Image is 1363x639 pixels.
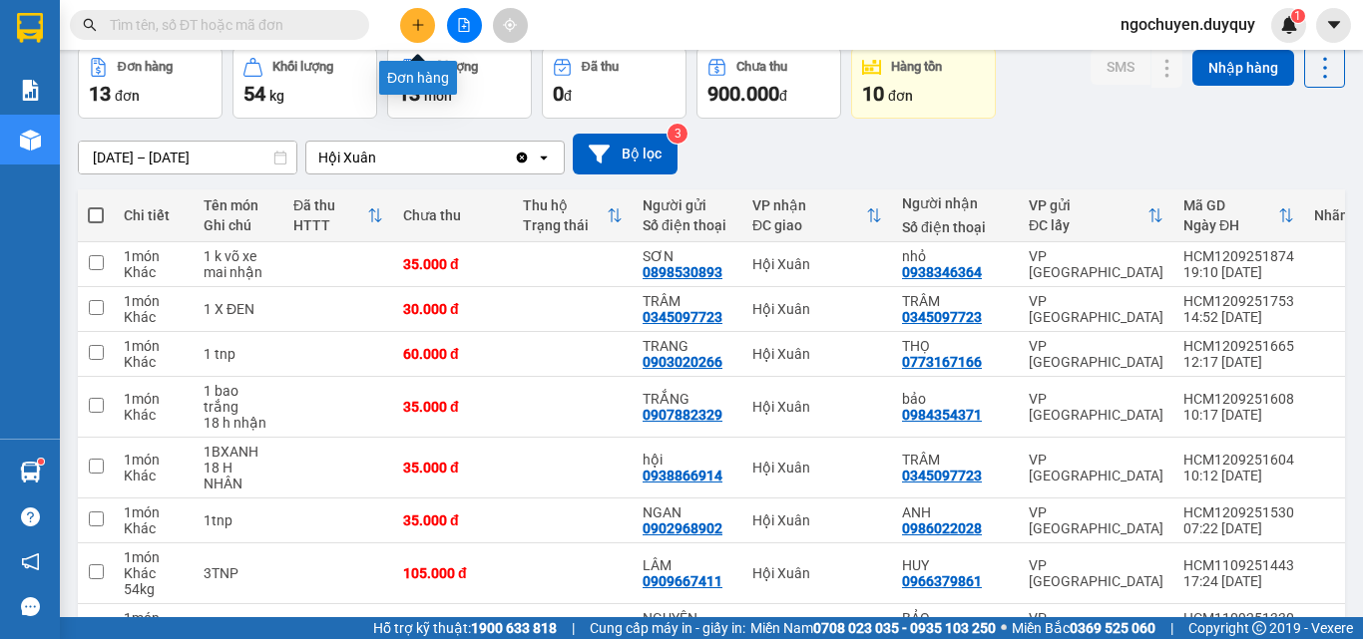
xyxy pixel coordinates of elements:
div: 1 món [124,610,184,626]
div: Người gửi [643,197,732,213]
div: ĐC giao [752,217,866,233]
div: Số điện thoại [643,217,732,233]
div: 1BXANH [204,444,273,460]
div: HCM1209251604 [1183,452,1294,468]
div: 1 món [124,452,184,468]
img: solution-icon [20,80,41,101]
div: Chưa thu [403,207,503,223]
div: 18 h nhận [204,415,273,431]
div: VP [GEOGRAPHIC_DATA] [1029,293,1163,325]
div: 19:10 [DATE] [1183,264,1294,280]
div: THỌ [902,338,1009,354]
div: TRÂM [643,293,732,309]
div: Thu hộ [523,197,607,213]
th: Toggle SortBy [283,189,393,242]
div: 0345097723 [902,468,982,483]
span: Cước rồi : [15,131,90,152]
span: đơn [888,88,913,104]
button: Số lượng13món [387,47,532,119]
span: question-circle [21,507,40,526]
div: VP [GEOGRAPHIC_DATA] [1029,557,1163,589]
div: 1 món [124,338,184,354]
div: 1 bao trắng [204,383,273,415]
sup: 3 [668,124,687,144]
span: đơn [115,88,140,104]
button: Khối lượng54kg [232,47,377,119]
span: 900.000 [707,82,779,106]
strong: 0708 023 035 - 0935 103 250 [813,620,996,636]
div: Hội Xuân [752,565,882,581]
div: 35.000 đ [403,256,503,272]
div: NGUYÊN [643,610,732,626]
div: 35.000 đ [403,512,503,528]
svg: Clear value [514,150,530,165]
span: aim [503,18,517,32]
div: 30.000 đ [403,301,503,317]
input: Tìm tên, số ĐT hoặc mã đơn [110,14,345,36]
div: VP [GEOGRAPHIC_DATA] [1029,504,1163,536]
div: Khác [124,407,184,423]
div: TRẮNG [643,391,732,407]
strong: 0369 525 060 [1070,620,1155,636]
div: bảo [902,391,1009,407]
div: 0345097723 [643,309,722,325]
span: plus [411,18,425,32]
span: 10 [862,82,884,106]
div: 1 món [124,391,184,407]
span: Miền Bắc [1012,617,1155,639]
div: HUY [902,557,1009,573]
div: 0938866914 [643,468,722,483]
div: Số điện thoại [902,219,1009,235]
div: 54 kg [124,581,184,597]
div: VP [GEOGRAPHIC_DATA] [171,17,373,65]
div: Hội Xuân [752,256,882,272]
div: Hội Xuân [318,148,376,167]
img: icon-new-feature [1280,16,1298,34]
div: Đã thu [293,197,367,213]
div: Hội Xuân [752,301,882,317]
div: 0903020266 [643,354,722,370]
svg: open [536,150,552,165]
span: Cung cấp máy in - giấy in: [590,617,745,639]
sup: 1 [38,459,44,465]
th: Toggle SortBy [1019,189,1173,242]
button: plus [400,8,435,43]
div: Hàng tồn [891,60,942,74]
div: PHƯỢNG [171,65,373,89]
span: message [21,597,40,616]
span: Nhận: [171,19,219,40]
div: SƠN [643,248,732,264]
div: HCM1209251530 [1183,504,1294,520]
div: hội [643,452,732,468]
img: warehouse-icon [20,462,41,482]
input: Selected Hội Xuân. [378,148,380,167]
div: 0396412301 [17,65,157,93]
div: Đơn hàng [118,60,173,74]
span: file-add [457,18,471,32]
div: Khác [124,309,184,325]
div: Đơn hàng [379,61,457,95]
div: nhỏ [902,248,1009,264]
div: 0984354371 [902,407,982,423]
button: Chưa thu900.000đ [696,47,841,119]
sup: 1 [1291,9,1305,23]
div: TRANG [643,338,732,354]
span: 13 [89,82,111,106]
div: 10:12 [DATE] [1183,468,1294,483]
div: 105.000 đ [403,565,503,581]
div: Khác [124,468,184,483]
div: Chưa thu [736,60,787,74]
div: 1tnp [204,512,273,528]
span: 13 [398,82,420,106]
div: Tên món [204,197,273,213]
div: VP [GEOGRAPHIC_DATA] [1029,338,1163,370]
span: 54 [243,82,265,106]
th: Toggle SortBy [742,189,892,242]
div: 0909667411 [643,573,722,589]
div: 0966379861 [902,573,982,589]
div: Khác [124,520,184,536]
div: ĐC lấy [1029,217,1147,233]
div: mai nhận [204,264,273,280]
div: Hội Xuân [752,512,882,528]
div: 35.000 đ [403,460,503,476]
